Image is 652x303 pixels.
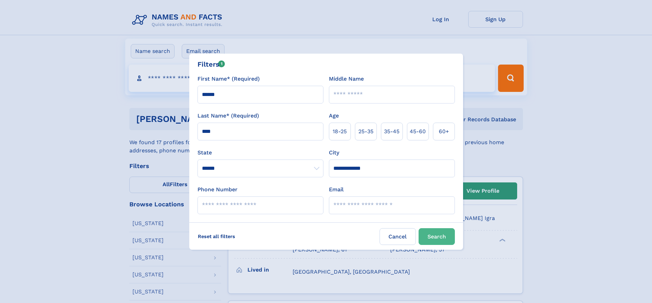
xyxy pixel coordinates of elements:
label: Reset all filters [193,228,240,245]
label: Age [329,112,339,120]
label: Phone Number [197,185,238,194]
label: Last Name* (Required) [197,112,259,120]
button: Search [419,228,455,245]
label: City [329,149,339,157]
label: State [197,149,323,157]
label: Cancel [380,228,416,245]
label: First Name* (Required) [197,75,260,83]
span: 60+ [439,127,449,136]
label: Middle Name [329,75,364,83]
label: Email [329,185,344,194]
span: 18‑25 [333,127,347,136]
span: 35‑45 [384,127,399,136]
span: 25‑35 [358,127,373,136]
div: Filters [197,59,225,69]
span: 45‑60 [410,127,426,136]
